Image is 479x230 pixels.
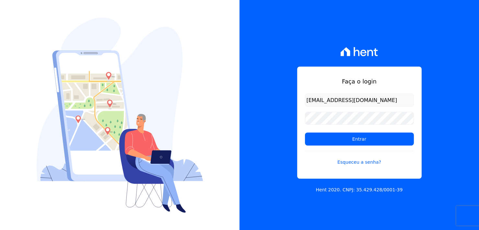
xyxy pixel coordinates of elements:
[37,18,203,213] img: Login
[305,77,414,86] h1: Faça o login
[305,133,414,146] input: Entrar
[305,94,414,107] input: Email
[305,151,414,166] a: Esqueceu a senha?
[316,186,403,193] p: Hent 2020. CNPJ: 35.429.428/0001-39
